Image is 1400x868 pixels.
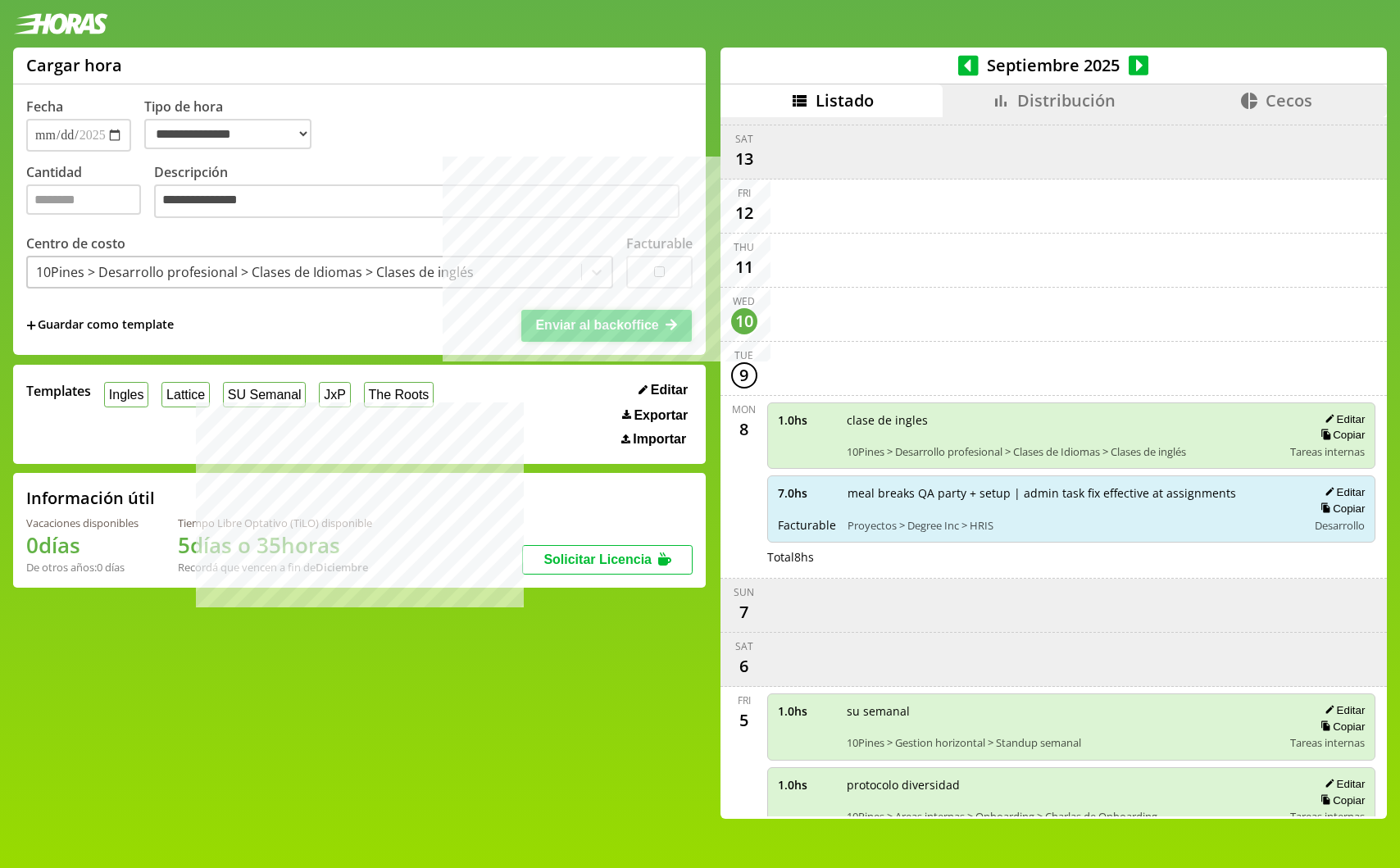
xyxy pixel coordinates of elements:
button: Lattice [161,382,210,407]
label: Tipo de hora [144,98,325,152]
span: Solicitar Licencia [543,552,652,566]
span: su semanal [847,703,1280,719]
label: Cantidad [26,163,154,223]
button: Editar [1320,777,1365,791]
span: 10Pines > Desarrollo profesional > Clases de Idiomas > Clases de inglés [847,444,1280,459]
select: Tipo de hora [144,119,311,149]
div: Mon [732,402,756,416]
span: Distribución [1017,89,1116,111]
span: Tareas internas [1290,444,1365,459]
div: 10Pines > Desarrollo profesional > Clases de Idiomas > Clases de inglés [36,263,474,281]
div: De otros años: 0 días [26,560,139,575]
button: SU Semanal [223,382,306,407]
div: 8 [731,416,757,443]
div: 5 [731,707,757,734]
div: Sat [735,639,753,653]
div: 11 [731,254,757,280]
button: Copiar [1316,428,1365,442]
button: Editar [1320,412,1365,426]
div: Tue [734,348,753,362]
span: 10Pines > Gestion horizontal > Standup semanal [847,735,1280,750]
button: Editar [1320,485,1365,499]
label: Centro de costo [26,234,125,252]
span: Proyectos > Degree Inc > HRIS [848,518,1297,533]
label: Facturable [626,234,693,252]
span: Enviar al backoffice [535,318,658,332]
button: Copiar [1316,720,1365,734]
div: scrollable content [720,117,1387,816]
textarea: Descripción [154,184,680,219]
button: Exportar [617,407,693,424]
span: Facturable [778,517,836,533]
input: Cantidad [26,184,141,215]
div: Recordá que vencen a fin de [178,560,372,575]
span: Tareas internas [1290,809,1365,824]
button: Copiar [1316,502,1365,516]
button: Editar [1320,703,1365,717]
h2: Información útil [26,487,155,509]
span: Desarrollo [1315,518,1365,533]
div: 9 [731,362,757,389]
span: Importar [633,432,686,447]
div: Sun [734,585,754,599]
div: 7 [731,599,757,625]
div: Sat [735,132,753,146]
span: clase de ingles [847,412,1280,428]
button: Copiar [1316,793,1365,807]
b: Diciembre [316,560,368,575]
img: logotipo [13,13,108,34]
button: Solicitar Licencia [522,545,693,575]
div: Vacaciones disponibles [26,516,139,530]
span: Septiembre 2025 [979,54,1129,76]
h1: Cargar hora [26,54,122,76]
label: Fecha [26,98,63,116]
span: 1.0 hs [778,703,835,719]
h1: 5 días o 35 horas [178,530,372,560]
span: Exportar [634,408,688,423]
button: Editar [634,382,693,398]
label: Descripción [154,163,693,223]
span: meal breaks QA party + setup | admin task fix effective at assignments [848,485,1297,501]
h1: 0 días [26,530,139,560]
span: 7.0 hs [778,485,836,501]
div: Total 8 hs [767,549,1376,565]
span: Tareas internas [1290,735,1365,750]
span: 1.0 hs [778,412,835,428]
span: Templates [26,382,91,400]
div: Thu [734,240,754,254]
span: 1.0 hs [778,777,835,793]
button: The Roots [364,382,434,407]
div: 12 [731,200,757,226]
div: 10 [731,308,757,334]
div: 13 [731,146,757,172]
span: + [26,316,36,334]
span: Listado [816,89,874,111]
div: Fri [738,186,751,200]
button: Enviar al backoffice [521,310,692,341]
span: 10Pines > Areas internas > Onboarding > Charlas de Onboarding [847,809,1280,824]
span: +Guardar como template [26,316,174,334]
button: Ingles [104,382,148,407]
span: Cecos [1266,89,1312,111]
span: protocolo diversidad [847,777,1280,793]
div: 6 [731,653,757,679]
div: Tiempo Libre Optativo (TiLO) disponible [178,516,372,530]
div: Wed [733,294,755,308]
button: JxP [319,382,350,407]
span: Editar [651,383,688,398]
div: Fri [738,693,751,707]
